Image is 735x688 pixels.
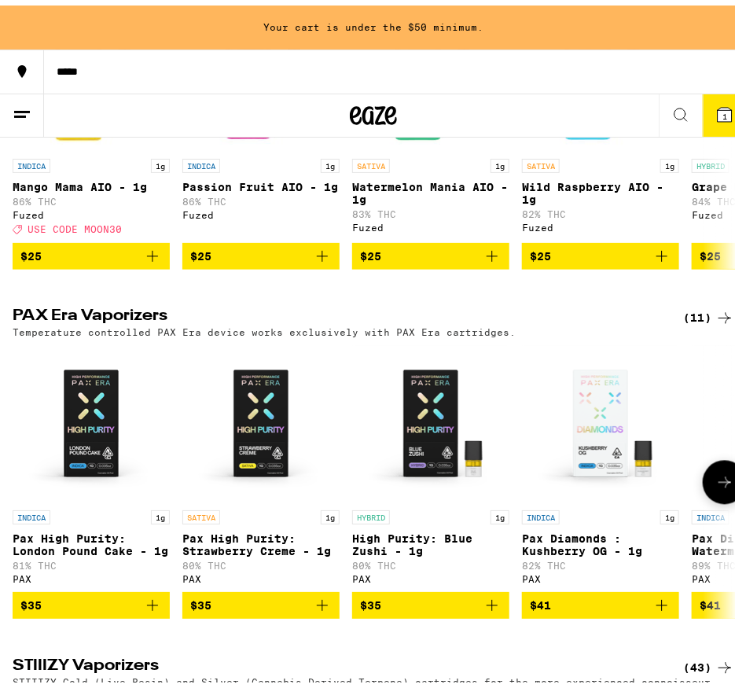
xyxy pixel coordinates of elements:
[151,506,170,520] p: 1g
[13,672,717,682] p: STIIIZY Gold (Live Resin) and Silver (Cannabis Derived Terpene) cartridges for the more experienc...
[352,237,509,264] button: Add to bag
[491,153,509,167] p: 1g
[352,204,509,214] p: 83% THC
[182,506,220,520] p: SATIVA
[683,304,734,322] a: (11)
[522,528,679,553] p: Pax Diamonds : Kushberry OG - 1g
[13,204,170,215] div: Fuzed
[352,153,390,167] p: SATIVA
[13,322,516,333] p: Temperature controlled PAX Era device works exclusively with PAX Era cartridges.
[352,175,509,201] p: Watermelon Mania AIO - 1g
[321,506,340,520] p: 1g
[352,528,509,553] p: High Purity: Blue Zushi - 1g
[660,153,679,167] p: 1g
[522,587,679,614] button: Add to bag
[13,340,170,587] a: Open page for Pax High Purity: London Pound Cake - 1g from PAX
[321,153,340,167] p: 1g
[13,153,50,167] p: INDICA
[522,506,560,520] p: INDICA
[700,594,721,607] span: $41
[530,245,551,257] span: $25
[522,340,679,587] a: Open page for Pax Diamonds : Kushberry OG - 1g from PAX
[13,304,657,322] h2: PAX Era Vaporizers
[182,556,340,566] p: 80% THC
[692,506,729,520] p: INDICA
[360,245,381,257] span: $25
[700,245,721,257] span: $25
[360,594,381,607] span: $35
[522,237,679,264] button: Add to bag
[182,587,340,614] button: Add to bag
[182,153,220,167] p: INDICA
[182,175,340,188] p: Passion Fruit AIO - 1g
[683,653,734,672] a: (43)
[13,175,170,188] p: Mango Mama AIO - 1g
[530,594,551,607] span: $41
[692,153,729,167] p: HYBRID
[182,340,340,587] a: Open page for Pax High Purity: Strawberry Creme - 1g from PAX
[13,653,657,672] h2: STIIIZY Vaporizers
[20,594,42,607] span: $35
[522,569,679,579] div: PAX
[182,569,340,579] div: PAX
[522,340,679,498] img: PAX - Pax Diamonds : Kushberry OG - 1g
[13,556,170,566] p: 81% THC
[13,569,170,579] div: PAX
[182,340,340,498] img: PAX - Pax High Purity: Strawberry Creme - 1g
[13,237,170,264] button: Add to bag
[190,594,211,607] span: $35
[28,219,122,230] span: USE CODE MOON30
[522,204,679,214] p: 82% THC
[182,528,340,553] p: Pax High Purity: Strawberry Creme - 1g
[352,340,509,587] a: Open page for High Purity: Blue Zushi - 1g from PAX
[20,245,42,257] span: $25
[522,556,679,566] p: 82% THC
[182,191,340,201] p: 86% THC
[660,506,679,520] p: 1g
[182,204,340,215] div: Fuzed
[352,587,509,614] button: Add to bag
[13,506,50,520] p: INDICA
[352,340,509,498] img: PAX - High Purity: Blue Zushi - 1g
[182,237,340,264] button: Add to bag
[151,153,170,167] p: 1g
[190,245,211,257] span: $25
[13,340,170,498] img: PAX - Pax High Purity: London Pound Cake - 1g
[722,106,727,116] span: 1
[13,191,170,201] p: 86% THC
[352,569,509,579] div: PAX
[352,217,509,227] div: Fuzed
[522,153,560,167] p: SATIVA
[9,11,113,24] span: Hi. Need any help?
[491,506,509,520] p: 1g
[522,175,679,201] p: Wild Raspberry AIO - 1g
[13,587,170,614] button: Add to bag
[13,528,170,553] p: Pax High Purity: London Pound Cake - 1g
[352,556,509,566] p: 80% THC
[352,506,390,520] p: HYBRID
[522,217,679,227] div: Fuzed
